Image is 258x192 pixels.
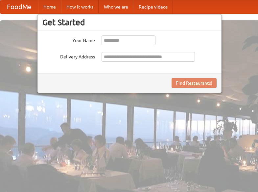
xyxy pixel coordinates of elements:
[42,17,217,27] h3: Get Started
[61,0,99,13] a: How it works
[172,78,217,88] button: Find Restaurants!
[0,0,38,13] a: FoodMe
[133,0,173,13] a: Recipe videos
[42,52,95,60] label: Delivery Address
[38,0,61,13] a: Home
[99,0,133,13] a: Who we are
[42,35,95,44] label: Your Name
